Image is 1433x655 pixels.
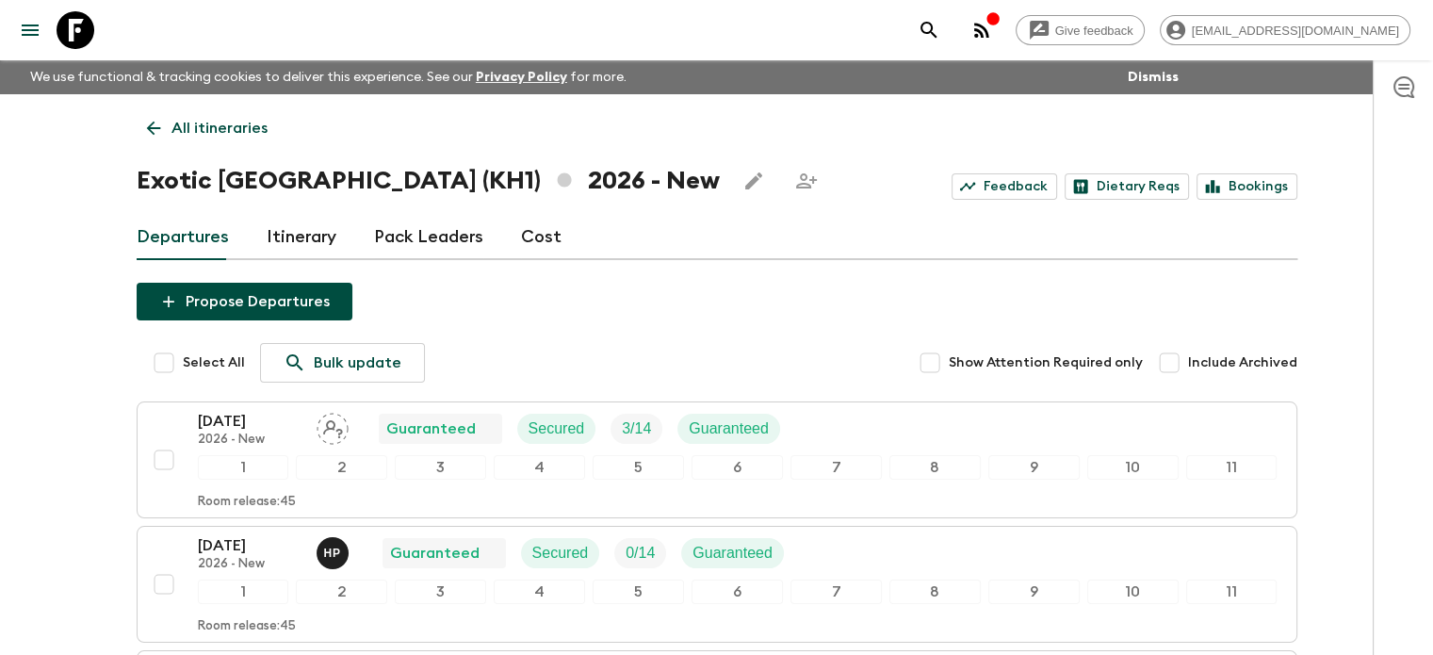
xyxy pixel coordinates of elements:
p: We use functional & tracking cookies to deliver this experience. See our for more. [23,60,634,94]
div: 5 [593,455,684,480]
div: 7 [790,455,882,480]
button: search adventures [910,11,948,49]
div: 10 [1087,580,1179,604]
button: menu [11,11,49,49]
p: Room release: 45 [198,495,296,510]
div: Secured [517,414,596,444]
a: All itineraries [137,109,278,147]
p: Secured [532,542,589,565]
div: 4 [494,580,585,604]
button: Propose Departures [137,283,352,320]
p: 3 / 14 [622,418,651,440]
p: Secured [529,418,585,440]
p: 0 / 14 [626,542,655,565]
div: Trip Fill [614,538,666,568]
button: Dismiss [1123,64,1183,90]
p: Guaranteed [386,418,476,440]
span: Include Archived [1188,353,1297,372]
div: 1 [198,455,289,480]
div: 3 [395,580,486,604]
a: Bookings [1197,173,1297,200]
span: Give feedback [1045,24,1144,38]
p: Guaranteed [692,542,773,565]
div: 11 [1186,455,1278,480]
div: 5 [593,580,684,604]
div: 8 [889,455,981,480]
a: Privacy Policy [476,71,567,84]
div: 9 [988,455,1080,480]
a: Pack Leaders [374,215,483,260]
p: [DATE] [198,534,301,557]
div: 3 [395,455,486,480]
span: Share this itinerary [788,162,825,200]
button: [DATE]2026 - NewAssign pack leaderGuaranteedSecuredTrip FillGuaranteed1234567891011Room release:45 [137,401,1297,518]
a: Dietary Reqs [1065,173,1189,200]
div: Secured [521,538,600,568]
p: Bulk update [314,352,401,374]
span: Heng PringRathana [317,543,352,558]
a: Departures [137,215,229,260]
div: 7 [790,580,882,604]
p: Room release: 45 [198,619,296,634]
div: 8 [889,580,981,604]
p: All itineraries [171,117,268,139]
div: 9 [988,580,1080,604]
span: Select All [183,353,245,372]
p: H P [324,546,341,561]
div: 2 [296,455,387,480]
p: [DATE] [198,410,301,433]
p: 2026 - New [198,433,301,448]
button: [DATE]2026 - NewHeng PringRathanaGuaranteedSecuredTrip FillGuaranteed1234567891011Room release:45 [137,526,1297,643]
p: Guaranteed [390,542,480,565]
span: Show Attention Required only [949,353,1143,372]
div: Trip Fill [611,414,662,444]
a: Cost [521,215,562,260]
div: [EMAIL_ADDRESS][DOMAIN_NAME] [1160,15,1410,45]
p: 2026 - New [198,557,301,572]
span: Assign pack leader [317,418,349,434]
a: Give feedback [1016,15,1145,45]
a: Itinerary [267,215,336,260]
a: Feedback [952,173,1057,200]
div: 6 [692,580,783,604]
div: 1 [198,580,289,604]
div: 2 [296,580,387,604]
a: Bulk update [260,343,425,383]
h1: Exotic [GEOGRAPHIC_DATA] (KH1) 2026 - New [137,162,720,200]
div: 10 [1087,455,1179,480]
span: [EMAIL_ADDRESS][DOMAIN_NAME] [1181,24,1409,38]
div: 11 [1186,580,1278,604]
button: HP [317,537,352,569]
div: 4 [494,455,585,480]
button: Edit this itinerary [735,162,773,200]
div: 6 [692,455,783,480]
p: Guaranteed [689,418,769,440]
